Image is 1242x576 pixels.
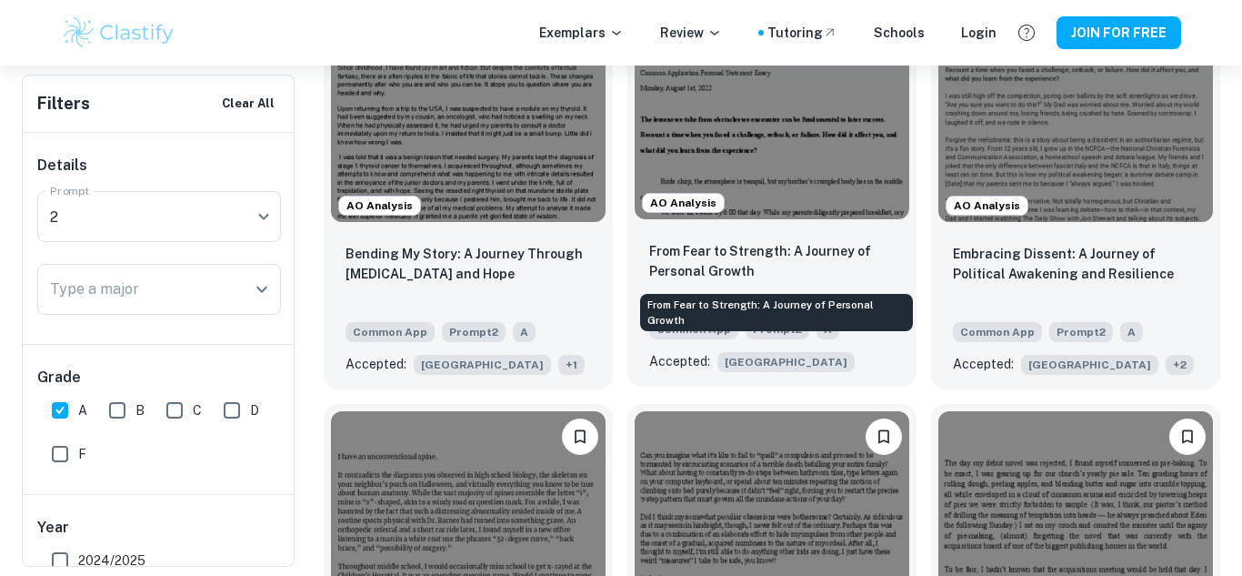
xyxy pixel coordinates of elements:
[558,355,585,375] span: + 1
[250,400,259,420] span: D
[640,294,913,331] div: From Fear to Strength: A Journey of Personal Growth
[78,444,86,464] span: F
[414,355,551,375] span: [GEOGRAPHIC_DATA]
[217,90,279,117] button: Clear All
[193,400,202,420] span: C
[135,400,145,420] span: B
[649,241,895,281] p: From Fear to Strength: A Journey of Personal Growth
[61,15,176,51] img: Clastify logo
[331,15,606,221] img: undefined Common App example thumbnail: Bending My Story: A Journey Through Canc
[78,551,145,571] span: 2024/2025
[37,91,90,116] h6: Filters
[339,197,420,214] span: AO Analysis
[37,191,268,242] div: 2
[37,517,281,539] h6: Year
[346,322,435,342] span: Common App
[953,322,1042,342] span: Common App
[1011,17,1042,48] button: Help and Feedback
[1166,355,1194,375] span: + 2
[346,244,591,284] p: Bending My Story: A Journey Through Cancer and Hope
[1021,355,1158,375] span: [GEOGRAPHIC_DATA]
[1049,322,1113,342] span: Prompt 2
[78,400,87,420] span: A
[249,277,275,302] button: Open
[442,322,506,342] span: Prompt 2
[562,419,598,455] button: Please log in to bookmark exemplars
[346,354,406,374] p: Accepted:
[539,23,624,43] p: Exemplars
[50,183,90,198] label: Prompt
[37,155,281,177] h6: Details
[643,195,724,211] span: AO Analysis
[947,197,1027,214] span: AO Analysis
[717,352,855,372] span: [GEOGRAPHIC_DATA]
[1169,419,1206,455] button: Please log in to bookmark exemplars
[324,8,613,389] a: AO AnalysisPlease log in to bookmark exemplarsBending My Story: A Journey Through Cancer and Hope...
[767,23,837,43] a: Tutoring
[1057,16,1181,49] button: JOIN FOR FREE
[660,23,722,43] p: Review
[874,23,925,43] a: Schools
[931,8,1220,389] a: AO AnalysisPlease log in to bookmark exemplarsEmbracing Dissent: A Journey of Political Awakening...
[961,23,997,43] a: Login
[635,13,909,218] img: undefined Common App example thumbnail: From Fear to Strength: A Journey of Pers
[938,15,1213,221] img: undefined Common App example thumbnail: Embracing Dissent: A Journey of Politica
[1120,322,1143,342] span: A
[37,367,281,389] h6: Grade
[627,8,916,389] a: AO AnalysisPlease log in to bookmark exemplarsFrom Fear to Strength: A Journey of Personal Growth...
[866,419,902,455] button: Please log in to bookmark exemplars
[649,351,710,371] p: Accepted:
[513,322,536,342] span: A
[953,354,1014,374] p: Accepted:
[953,244,1198,284] p: Embracing Dissent: A Journey of Political Awakening and Resilience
